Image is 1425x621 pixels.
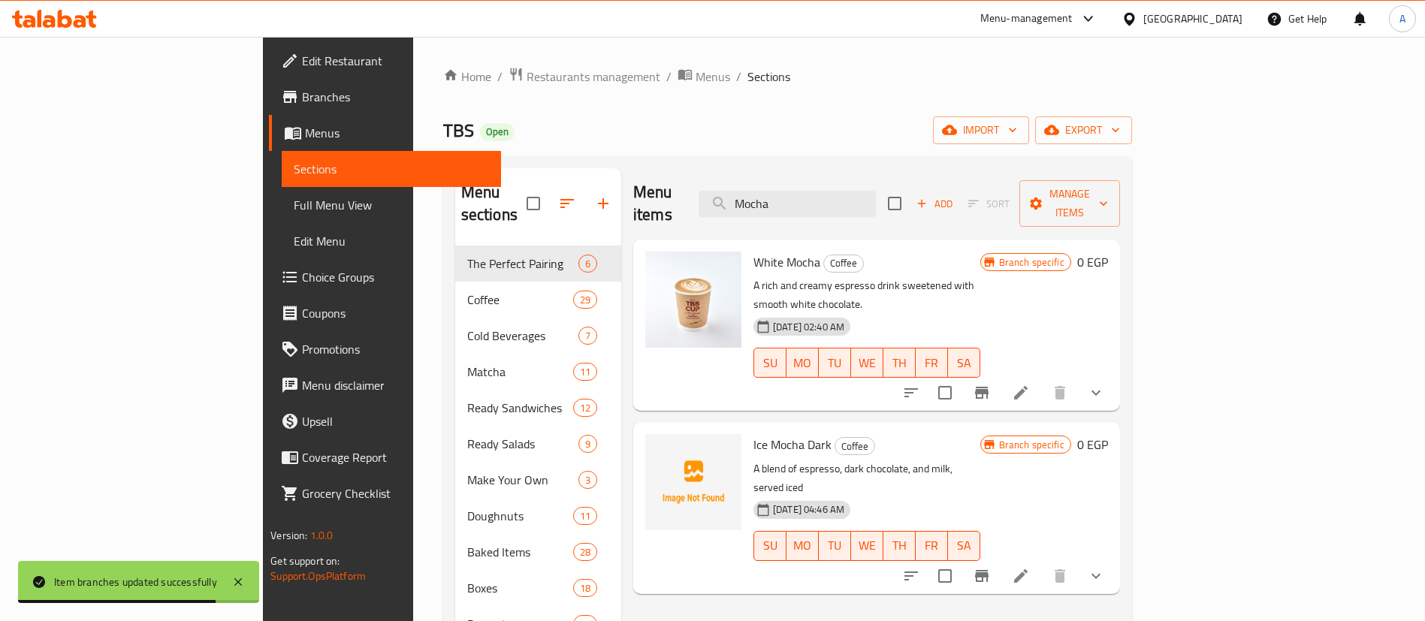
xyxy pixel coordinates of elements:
span: 9 [579,437,596,451]
span: Ready Sandwiches [467,399,573,417]
button: Add section [585,185,621,222]
a: Coupons [269,295,501,331]
a: Coverage Report [269,439,501,475]
button: WE [851,348,883,378]
a: Grocery Checklist [269,475,501,511]
a: Menus [678,67,730,86]
p: A rich and creamy espresso drink sweetened with smooth white chocolate. [753,276,980,314]
div: items [573,507,597,525]
span: Ready Salads [467,435,578,453]
svg: Show Choices [1087,567,1105,585]
span: 1.0.0 [310,526,334,545]
button: SU [753,348,786,378]
a: Promotions [269,331,501,367]
div: [GEOGRAPHIC_DATA] [1143,11,1242,27]
span: Version: [270,526,307,545]
a: Edit Restaurant [269,43,501,79]
span: Menus [696,68,730,86]
button: FR [916,531,948,561]
a: Sections [282,151,501,187]
div: items [578,435,597,453]
button: show more [1078,558,1114,594]
div: Boxes [467,579,573,597]
div: Coffee [467,291,573,309]
span: Select all sections [518,188,549,219]
img: White Mocha [645,252,741,348]
a: Support.OpsPlatform [270,566,366,586]
span: Add [914,195,955,213]
span: TH [889,535,910,556]
span: A [1399,11,1405,27]
span: 6 [579,257,596,271]
span: Full Menu View [294,196,489,214]
a: Restaurants management [509,67,660,86]
div: The Perfect Pairing [467,255,578,273]
div: Cold Beverages [467,327,578,345]
span: 12 [574,401,596,415]
span: 7 [579,329,596,343]
span: WE [857,535,877,556]
span: FR [922,352,942,374]
span: Ice Mocha Dark [753,433,832,456]
span: Manage items [1031,185,1108,222]
div: Item branches updated successfully [54,574,217,590]
span: MO [793,535,813,556]
div: items [573,363,597,381]
span: Make Your Own [467,471,578,489]
span: MO [793,352,813,374]
h6: 0 EGP [1077,252,1108,273]
a: Branches [269,79,501,115]
span: import [945,121,1017,140]
span: [DATE] 02:40 AM [767,320,850,334]
button: show more [1078,375,1114,411]
span: Coverage Report [302,448,489,466]
span: Grocery Checklist [302,484,489,502]
div: items [573,399,597,417]
nav: breadcrumb [443,67,1132,86]
div: Matcha11 [455,354,621,390]
span: White Mocha [753,251,820,273]
span: Get support on: [270,551,340,571]
span: 29 [574,293,596,307]
span: Doughnuts [467,507,573,525]
span: SU [760,352,780,374]
span: 11 [574,509,596,523]
a: Menu disclaimer [269,367,501,403]
button: FR [916,348,948,378]
span: Sections [747,68,790,86]
h6: 0 EGP [1077,434,1108,455]
div: Boxes18 [455,570,621,606]
span: Edit Menu [294,232,489,250]
span: Coffee [835,438,874,455]
div: Coffee [835,437,875,455]
button: TH [883,531,916,561]
div: items [578,327,597,345]
span: FR [922,535,942,556]
input: search [699,191,876,217]
a: Menus [269,115,501,151]
div: Make Your Own3 [455,462,621,498]
div: items [578,255,597,273]
span: Restaurants management [527,68,660,86]
li: / [666,68,672,86]
span: Add item [910,192,959,216]
span: 18 [574,581,596,595]
div: Coffee [823,255,864,273]
div: items [578,471,597,489]
span: Promotions [302,340,489,358]
div: Menu-management [980,10,1073,28]
span: Branches [302,88,489,106]
div: Ready Salads9 [455,426,621,462]
div: Cold Beverages7 [455,318,621,354]
button: Branch-specific-item [964,375,1000,411]
span: TU [825,352,845,374]
span: Select to update [929,560,961,592]
span: 28 [574,545,596,559]
img: Ice Mocha Dark [645,434,741,530]
div: Baked Items28 [455,534,621,570]
span: Branch specific [993,255,1070,270]
button: TU [819,348,851,378]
